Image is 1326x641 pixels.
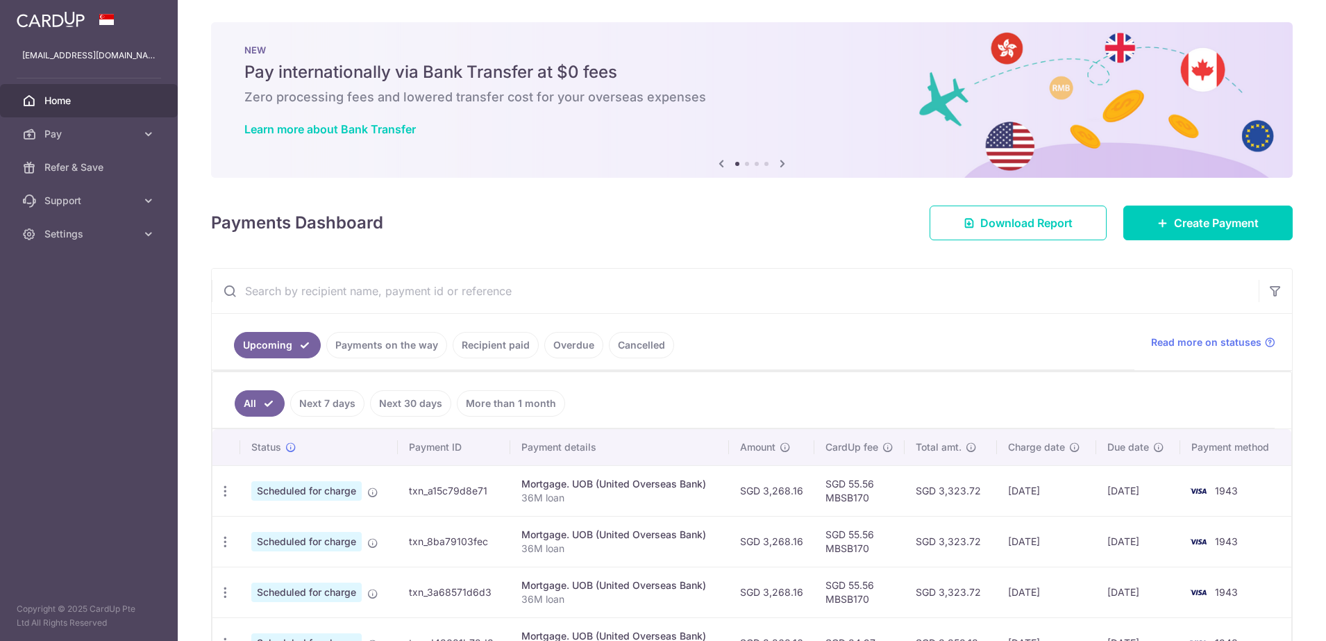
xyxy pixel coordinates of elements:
[1096,465,1180,516] td: [DATE]
[370,390,451,417] a: Next 30 days
[1184,584,1212,601] img: Bank Card
[997,567,1097,617] td: [DATE]
[1096,516,1180,567] td: [DATE]
[398,465,511,516] td: txn_a15c79d8e71
[457,390,565,417] a: More than 1 month
[1008,440,1065,454] span: Charge date
[1096,567,1180,617] td: [DATE]
[510,429,728,465] th: Payment details
[905,567,997,617] td: SGD 3,323.72
[521,491,717,505] p: 36M loan
[211,22,1293,178] img: Bank transfer banner
[1215,485,1238,497] span: 1943
[1215,535,1238,547] span: 1943
[1107,440,1149,454] span: Due date
[398,567,511,617] td: txn_3a68571d6d3
[521,542,717,556] p: 36M loan
[997,516,1097,567] td: [DATE]
[211,210,383,235] h4: Payments Dashboard
[905,465,997,516] td: SGD 3,323.72
[1184,533,1212,550] img: Bank Card
[326,332,447,358] a: Payments on the way
[740,440,775,454] span: Amount
[234,332,321,358] a: Upcoming
[1174,215,1259,231] span: Create Payment
[1180,429,1291,465] th: Payment method
[814,567,905,617] td: SGD 55.56 MBSB170
[251,440,281,454] span: Status
[825,440,878,454] span: CardUp fee
[521,592,717,606] p: 36M loan
[398,516,511,567] td: txn_8ba79103fec
[521,528,717,542] div: Mortgage. UOB (United Overseas Bank)
[729,465,814,516] td: SGD 3,268.16
[1184,483,1212,499] img: Bank Card
[544,332,603,358] a: Overdue
[44,227,136,241] span: Settings
[997,465,1097,516] td: [DATE]
[814,516,905,567] td: SGD 55.56 MBSB170
[1151,335,1261,349] span: Read more on statuses
[980,215,1073,231] span: Download Report
[521,477,717,491] div: Mortgage. UOB (United Overseas Bank)
[17,11,85,28] img: CardUp
[244,89,1259,106] h6: Zero processing fees and lowered transfer cost for your overseas expenses
[44,94,136,108] span: Home
[44,160,136,174] span: Refer & Save
[916,440,962,454] span: Total amt.
[1215,586,1238,598] span: 1943
[251,481,362,501] span: Scheduled for charge
[251,532,362,551] span: Scheduled for charge
[212,269,1259,313] input: Search by recipient name, payment id or reference
[1123,206,1293,240] a: Create Payment
[235,390,285,417] a: All
[729,567,814,617] td: SGD 3,268.16
[44,194,136,208] span: Support
[244,61,1259,83] h5: Pay internationally via Bank Transfer at $0 fees
[729,516,814,567] td: SGD 3,268.16
[244,44,1259,56] p: NEW
[453,332,539,358] a: Recipient paid
[1237,599,1312,634] iframe: Opens a widget where you can find more information
[251,583,362,602] span: Scheduled for charge
[244,122,416,136] a: Learn more about Bank Transfer
[930,206,1107,240] a: Download Report
[290,390,364,417] a: Next 7 days
[609,332,674,358] a: Cancelled
[905,516,997,567] td: SGD 3,323.72
[814,465,905,516] td: SGD 55.56 MBSB170
[1151,335,1275,349] a: Read more on statuses
[398,429,511,465] th: Payment ID
[44,127,136,141] span: Pay
[521,578,717,592] div: Mortgage. UOB (United Overseas Bank)
[22,49,156,63] p: [EMAIL_ADDRESS][DOMAIN_NAME]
